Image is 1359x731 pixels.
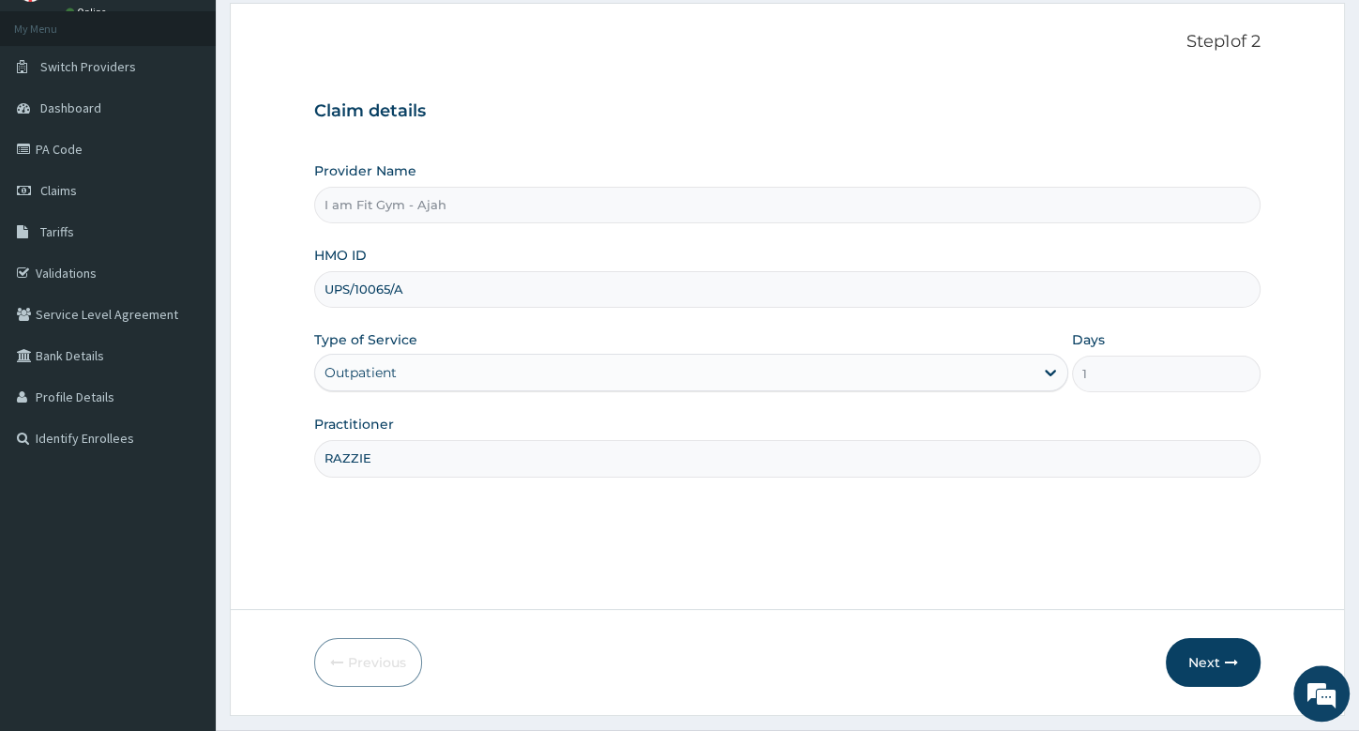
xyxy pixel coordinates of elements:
[109,236,259,426] span: We're online!
[314,32,1261,53] p: Step 1 of 2
[314,271,1261,308] input: Enter HMO ID
[9,512,357,578] textarea: Type your message and hit 'Enter'
[35,94,76,141] img: d_794563401_company_1708531726252_794563401
[98,105,315,129] div: Chat with us now
[314,415,394,434] label: Practitioner
[308,9,353,54] div: Minimize live chat window
[314,638,422,687] button: Previous
[40,58,136,75] span: Switch Providers
[314,161,416,180] label: Provider Name
[314,246,367,265] label: HMO ID
[40,223,74,240] span: Tariffs
[314,440,1261,477] input: Enter Name
[1166,638,1261,687] button: Next
[66,6,111,19] a: Online
[1072,330,1105,349] label: Days
[40,99,101,116] span: Dashboard
[314,101,1261,122] h3: Claim details
[40,182,77,199] span: Claims
[314,330,417,349] label: Type of Service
